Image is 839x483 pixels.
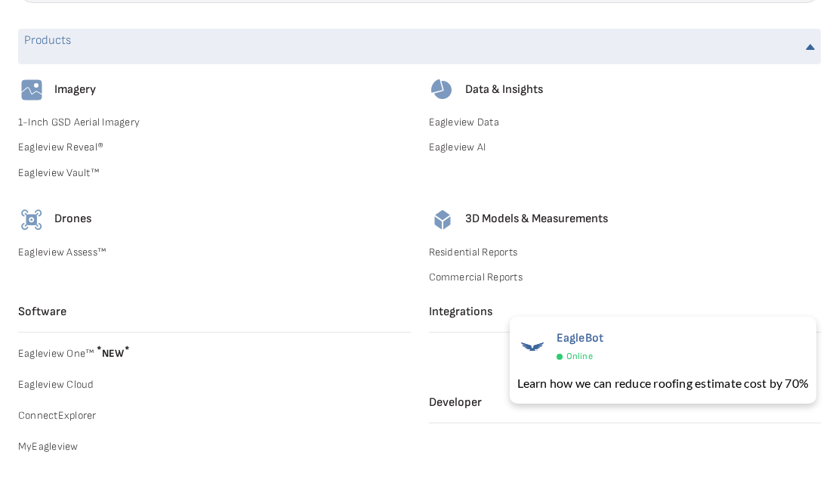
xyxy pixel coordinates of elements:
[54,82,96,98] h4: Imagery
[557,331,604,345] span: EagleBot
[429,138,822,156] a: Eagleview AI
[18,138,411,156] a: Eagleview Reveal®
[429,305,822,320] h4: Integrations
[517,374,809,392] div: Learn how we can reduce roofing estimate cost by 70%
[18,305,411,320] h4: Software
[465,82,543,98] h4: Data & Insights
[429,206,456,234] img: 3d-models-icon.svg
[517,331,548,361] img: EagleBot
[18,437,411,456] a: MyEagleview
[429,305,822,333] a: Integrations
[429,76,456,104] img: data-icon.svg
[24,35,71,47] h2: Products
[429,395,822,411] h4: Developer
[18,206,45,234] img: drones-icon.svg
[18,163,411,182] a: Eagleview Vault™
[18,375,411,394] a: Eagleview Cloud
[465,212,608,228] h4: 3D Models & Measurements
[54,212,91,228] h4: Drones
[429,268,822,286] a: Commercial Reports
[18,243,411,262] a: Eagleview Assess™
[94,347,129,360] span: NEW
[429,395,822,423] a: Developer
[18,339,411,363] a: Eagleview One™ *NEW*
[429,113,822,132] a: Eagleview Data
[18,113,411,132] a: 1-Inch GSD Aerial Imagery
[18,406,411,425] a: ConnectExplorer
[566,348,593,365] span: Online
[429,243,822,262] a: Residential Reports
[18,76,45,104] img: imagery-icon.svg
